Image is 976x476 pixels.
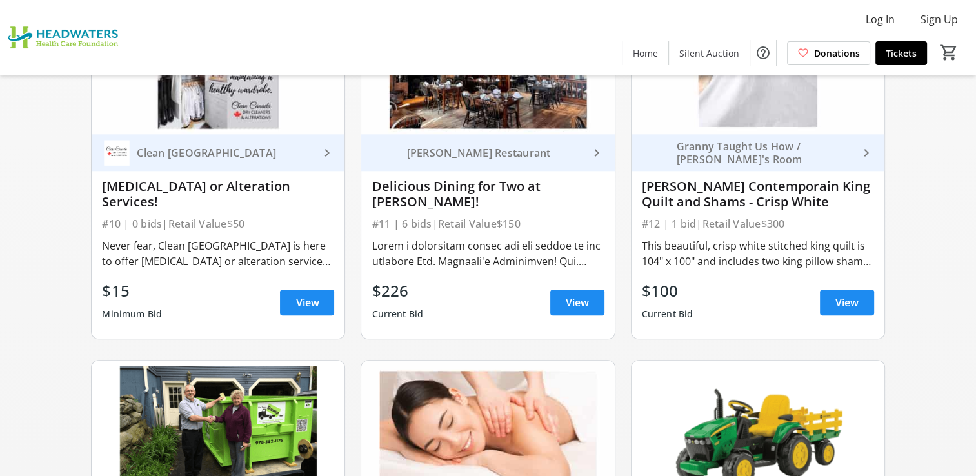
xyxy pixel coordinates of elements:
div: [PERSON_NAME] Restaurant [401,146,588,159]
img: Headwaters Health Care Foundation's Logo [8,5,123,70]
a: View [550,290,604,315]
div: Current Bid [372,302,423,326]
span: Home [633,46,658,60]
div: Minimum Bid [102,302,162,326]
span: Silent Auction [679,46,739,60]
img: Clean Canada [102,138,132,168]
div: Clean [GEOGRAPHIC_DATA] [132,146,319,159]
mat-icon: keyboard_arrow_right [859,145,874,161]
span: View [295,295,319,310]
div: #10 | 0 bids | Retail Value $50 [102,215,334,233]
a: Home [622,41,668,65]
span: View [835,295,859,310]
span: Donations [814,46,860,60]
span: View [566,295,589,310]
a: Silent Auction [669,41,750,65]
a: Tickets [875,41,927,65]
a: Donations [787,41,870,65]
div: [MEDICAL_DATA] or Alteration Services! [102,179,334,210]
button: Sign Up [910,9,968,30]
div: #12 | 1 bid | Retail Value $300 [642,215,874,233]
mat-icon: keyboard_arrow_right [319,145,334,161]
mat-icon: keyboard_arrow_right [589,145,604,161]
a: View [280,290,334,315]
button: Help [750,40,776,66]
a: Mrs. Mitchell's Restaurant[PERSON_NAME] Restaurant [361,134,614,171]
div: This beautiful, crisp white stitched king quilt is 104" x 100" and includes two king pillow shams... [642,238,874,269]
a: Clean CanadaClean [GEOGRAPHIC_DATA] [92,134,344,171]
div: Granny Taught Us How / [PERSON_NAME]'s Room [672,140,859,166]
div: Lorem i dolorsitam consec adi eli seddoe te inc utlabore Etd. Magnaali'e Adminimven! Qui. Nostrud... [372,238,604,269]
div: #11 | 6 bids | Retail Value $150 [372,215,604,233]
img: Granny Taught Us How / Heidi's Room [642,138,672,168]
div: $15 [102,279,162,302]
div: [PERSON_NAME] Contemporain King Quilt and Shams - Crisp White [642,179,874,210]
button: Cart [937,41,961,64]
span: Sign Up [921,12,958,27]
div: $226 [372,279,423,302]
div: Current Bid [642,302,693,326]
a: View [820,290,874,315]
div: $100 [642,279,693,302]
div: Never fear, Clean [GEOGRAPHIC_DATA] is here to offer [MEDICAL_DATA] or alteration services to you... [102,238,334,269]
a: Granny Taught Us How / Heidi's Room Granny Taught Us How / [PERSON_NAME]'s Room [632,134,884,171]
div: Delicious Dining for Two at [PERSON_NAME]! [372,179,604,210]
span: Log In [866,12,895,27]
img: Mrs. Mitchell's Restaurant [372,138,401,168]
button: Log In [855,9,905,30]
span: Tickets [886,46,917,60]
